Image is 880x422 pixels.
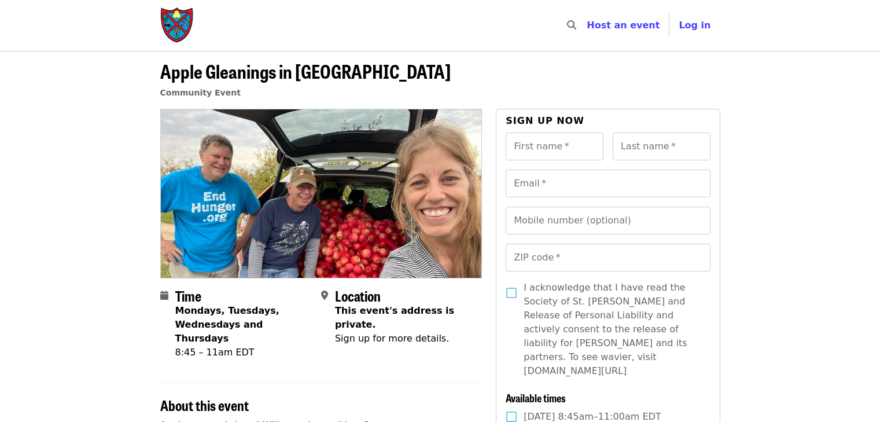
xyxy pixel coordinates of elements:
[321,290,328,301] i: map-marker-alt icon
[175,346,312,359] div: 8:45 – 11am EDT
[506,244,710,271] input: ZIP code
[583,12,592,39] input: Search
[506,207,710,234] input: Mobile number (optional)
[160,7,195,44] img: Society of St. Andrew - Home
[506,133,603,160] input: First name
[160,57,451,85] span: Apple Gleanings in [GEOGRAPHIC_DATA]
[669,14,720,37] button: Log in
[160,395,249,415] span: About this event
[161,109,482,277] img: Apple Gleanings in Hamilton County organized by Society of St. Andrew
[160,290,168,301] i: calendar icon
[175,285,201,306] span: Time
[160,88,241,97] a: Community Event
[587,20,660,31] a: Host an event
[506,170,710,197] input: Email
[524,281,701,378] span: I acknowledge that I have read the Society of St. [PERSON_NAME] and Release of Personal Liability...
[506,115,584,126] span: Sign up now
[506,390,566,405] span: Available times
[567,20,576,31] i: search icon
[679,20,710,31] span: Log in
[335,305,454,330] span: This event's address is private.
[613,133,710,160] input: Last name
[335,285,381,306] span: Location
[175,305,279,344] strong: Mondays, Tuesdays, Wednesdays and Thursdays
[335,333,449,344] span: Sign up for more details.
